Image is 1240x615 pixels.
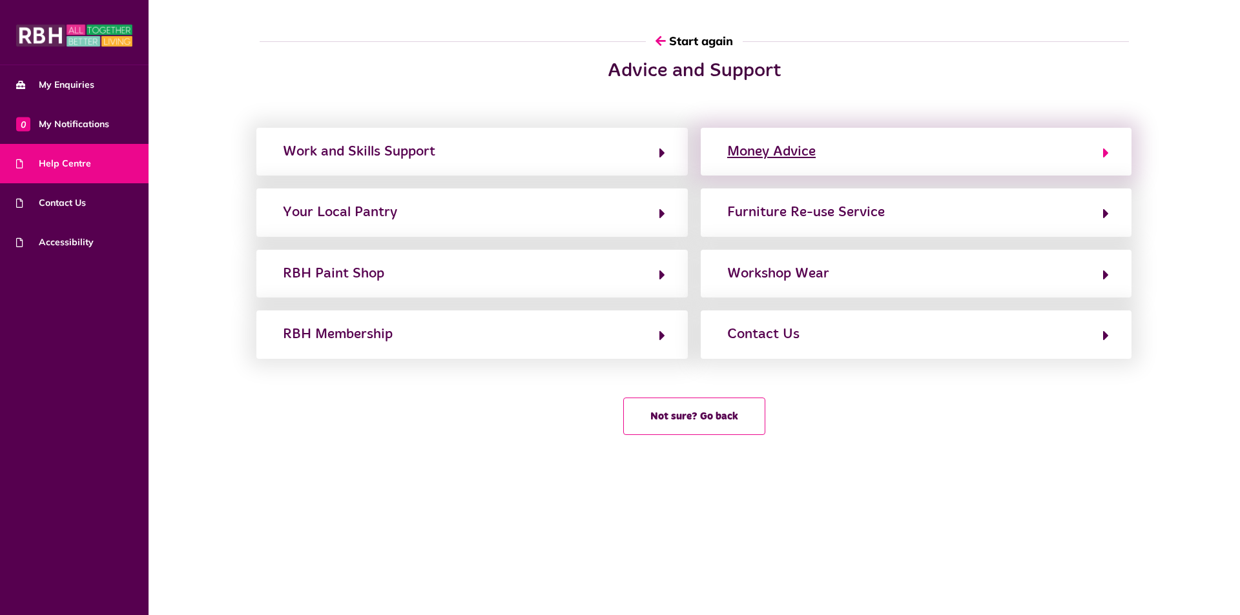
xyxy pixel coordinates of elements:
h2: Advice and Support [436,59,953,83]
div: Money Advice [727,141,816,162]
button: RBH Membership [279,323,665,345]
button: RBH Paint Shop [279,263,665,285]
div: Work and Skills Support [283,141,435,162]
img: MyRBH [16,23,132,48]
div: RBH Paint Shop [283,263,384,284]
div: Furniture Re-use Service [727,202,885,223]
span: My Enquiries [16,78,94,92]
span: Help Centre [16,157,91,170]
span: 0 [16,117,30,131]
button: Money Advice [723,141,1109,163]
button: Your Local Pantry [279,201,665,223]
span: Accessibility [16,236,94,249]
button: Start again [646,23,743,59]
div: Workshop Wear [727,263,829,284]
span: My Notifications [16,117,109,131]
button: Work and Skills Support [279,141,665,163]
button: Furniture Re-use Service [723,201,1109,223]
button: Contact Us [723,323,1109,345]
button: Not sure? Go back [623,398,765,435]
span: Contact Us [16,196,86,210]
button: Workshop Wear [723,263,1109,285]
div: Your Local Pantry [283,202,397,223]
div: RBH Membership [283,324,393,345]
div: Contact Us [727,324,800,345]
